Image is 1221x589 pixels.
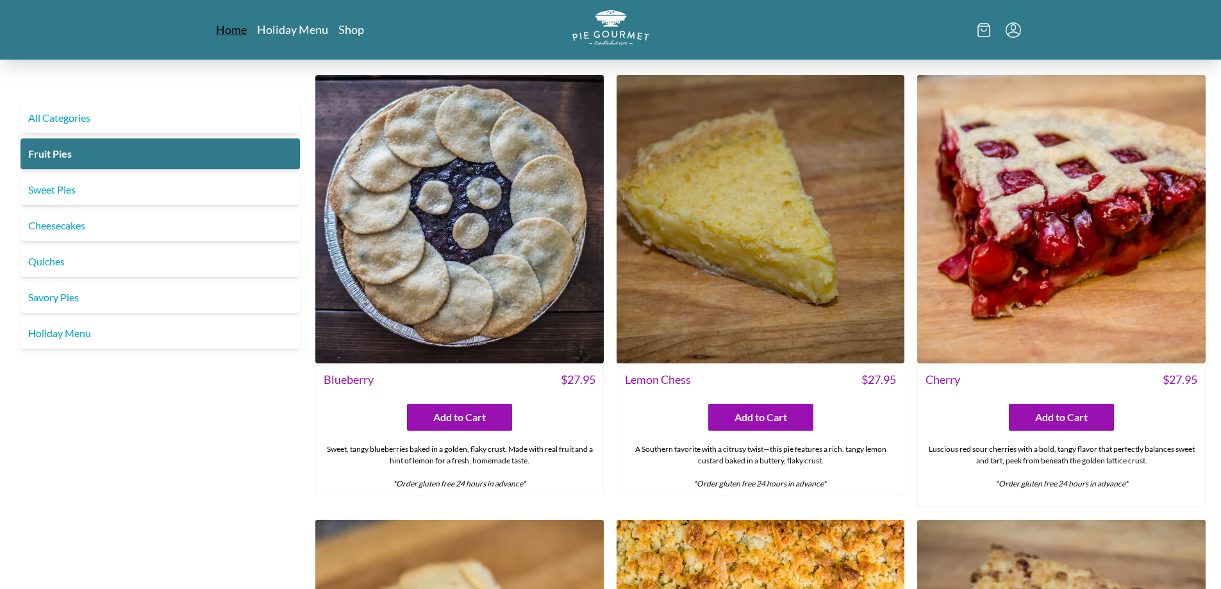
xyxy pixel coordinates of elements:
[861,371,896,388] span: $ 27.95
[21,246,300,277] a: Quiches
[926,371,960,388] span: Cherry
[21,282,300,313] a: Savory Pies
[617,75,905,363] img: Lemon Chess
[21,174,300,205] a: Sweet Pies
[324,371,374,388] span: Blueberry
[917,75,1206,363] img: Cherry
[1009,404,1114,431] button: Add to Cart
[1163,371,1197,388] span: $ 27.95
[572,10,649,49] a: Logo
[257,22,328,37] a: Holiday Menu
[216,22,247,37] a: Home
[617,438,904,495] div: A Southern favorite with a citrusy twist—this pie features a rich, tangy lemon custard baked in a...
[561,371,595,388] span: $ 27.95
[21,138,300,169] a: Fruit Pies
[407,404,512,431] button: Add to Cart
[1035,410,1088,425] span: Add to Cart
[21,318,300,349] a: Holiday Menu
[918,438,1205,506] div: Luscious red sour cherries with a bold, tangy flavor that perfectly balances sweet and tart, peek...
[21,210,300,241] a: Cheesecakes
[338,22,364,37] a: Shop
[433,410,486,425] span: Add to Cart
[735,410,787,425] span: Add to Cart
[694,479,826,488] em: *Order gluten free 24 hours in advance*
[21,103,300,133] a: All Categories
[315,75,604,363] img: Blueberry
[995,479,1128,488] em: *Order gluten free 24 hours in advance*
[708,404,813,431] button: Add to Cart
[393,479,526,488] em: *Order gluten free 24 hours in advance*
[572,10,649,46] img: logo
[316,438,603,495] div: Sweet, tangy blueberries baked in a golden, flaky crust. Made with real fruit and a hint of lemon...
[625,371,691,388] span: Lemon Chess
[1006,22,1021,38] button: Menu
